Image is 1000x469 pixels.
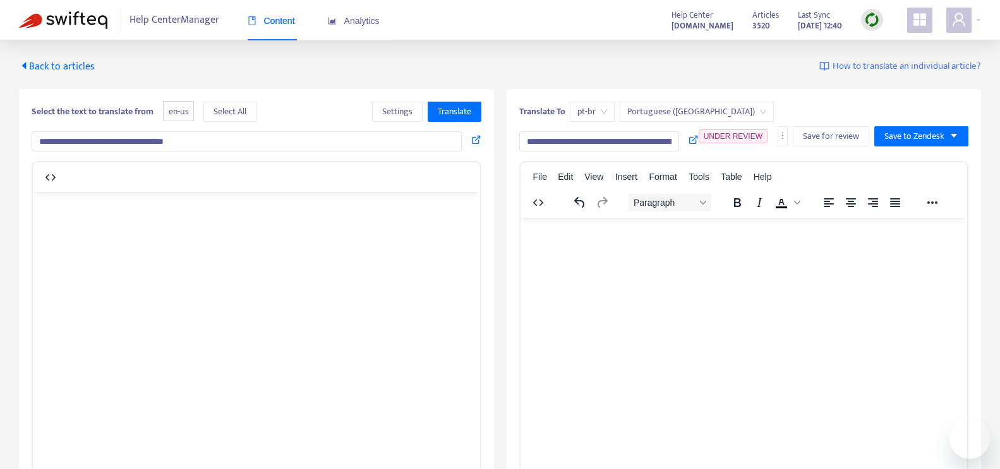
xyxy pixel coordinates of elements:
span: caret-left [19,61,29,71]
strong: 3520 [752,19,770,33]
button: Reveal or hide additional toolbar items [921,194,943,211]
span: Last Sync [798,8,830,22]
span: Analytics [328,16,380,26]
iframe: Button to launch messaging window [949,419,990,459]
span: appstore [912,12,927,27]
span: book [248,16,256,25]
span: Tools [689,172,709,182]
span: user [951,12,967,27]
button: Select All [203,102,256,122]
button: Align right [862,194,883,211]
strong: [DOMAIN_NAME] [672,19,733,33]
img: Swifteq [19,11,107,29]
span: Format [649,172,677,182]
span: Settings [382,105,413,119]
span: How to translate an individual article? [833,59,981,74]
span: UNDER REVIEW [704,132,762,141]
button: Translate [428,102,481,122]
button: Redo [591,194,612,211]
span: Translate [438,105,471,119]
span: Paragraph [633,198,695,208]
button: Block Paragraph [628,194,710,211]
span: Select All [214,105,246,119]
a: [DOMAIN_NAME] [672,18,733,33]
span: Save to Zendesk [884,129,944,143]
span: area-chart [328,16,337,25]
span: Edit [558,172,573,182]
button: Undo [569,194,590,211]
strong: [DATE] 12:40 [798,19,842,33]
span: Content [248,16,295,26]
span: Save for review [803,129,859,143]
span: Help Center Manager [130,8,219,32]
button: Align left [817,194,839,211]
button: Italic [748,194,769,211]
img: image-link [819,61,829,71]
span: en-us [163,101,194,122]
span: Table [721,172,742,182]
span: File [533,172,547,182]
button: Save to Zendeskcaret-down [874,126,968,146]
button: more [778,126,788,146]
button: Bold [726,194,747,211]
span: caret-down [949,131,958,140]
b: Select the text to translate from [32,104,154,119]
b: Translate To [519,104,565,119]
span: Articles [752,8,779,22]
span: Portuguese (Brazil) [627,102,766,121]
span: pt-br [577,102,607,121]
span: Help [754,172,772,182]
span: Back to articles [19,58,95,75]
button: Align center [840,194,861,211]
span: more [778,131,787,140]
span: Insert [615,172,637,182]
button: Save for review [793,126,869,146]
span: Help Center [672,8,713,22]
a: How to translate an individual article? [819,59,981,74]
div: Text color Black [770,194,802,211]
span: View [584,172,603,182]
button: Settings [372,102,423,122]
button: Justify [884,194,905,211]
img: sync.dc5367851b00ba804db3.png [864,12,880,28]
